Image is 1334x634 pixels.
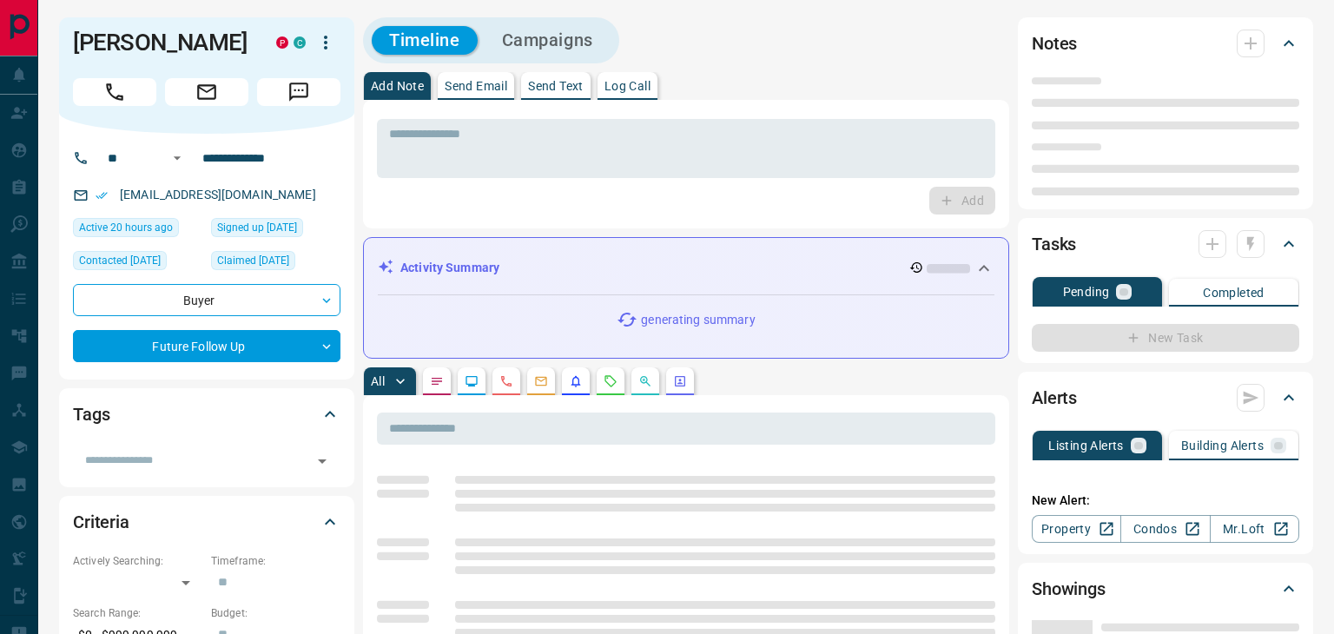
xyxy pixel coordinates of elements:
[1032,230,1076,258] h2: Tasks
[1032,492,1299,510] p: New Alert:
[1032,377,1299,419] div: Alerts
[1032,30,1077,57] h2: Notes
[79,252,161,269] span: Contacted [DATE]
[1032,23,1299,64] div: Notes
[1210,515,1299,543] a: Mr.Loft
[430,374,444,388] svg: Notes
[378,252,994,284] div: Activity Summary
[1063,286,1110,298] p: Pending
[217,252,289,269] span: Claimed [DATE]
[499,374,513,388] svg: Calls
[310,449,334,473] button: Open
[73,393,340,435] div: Tags
[73,284,340,316] div: Buyer
[1181,439,1264,452] p: Building Alerts
[1032,384,1077,412] h2: Alerts
[211,218,340,242] div: Tue Jul 06 2021
[534,374,548,388] svg: Emails
[120,188,316,201] a: [EMAIL_ADDRESS][DOMAIN_NAME]
[73,605,202,621] p: Search Range:
[673,374,687,388] svg: Agent Actions
[569,374,583,388] svg: Listing Alerts
[528,80,584,92] p: Send Text
[1203,287,1265,299] p: Completed
[165,78,248,106] span: Email
[485,26,611,55] button: Campaigns
[1032,515,1121,543] a: Property
[294,36,306,49] div: condos.ca
[211,553,340,569] p: Timeframe:
[211,251,340,275] div: Thu Oct 24 2024
[73,218,202,242] div: Sun Sep 14 2025
[257,78,340,106] span: Message
[445,80,507,92] p: Send Email
[604,80,650,92] p: Log Call
[371,375,385,387] p: All
[371,80,424,92] p: Add Note
[276,36,288,49] div: property.ca
[638,374,652,388] svg: Opportunities
[1120,515,1210,543] a: Condos
[641,311,755,329] p: generating summary
[400,259,499,277] p: Activity Summary
[1048,439,1124,452] p: Listing Alerts
[604,374,617,388] svg: Requests
[1032,575,1106,603] h2: Showings
[217,219,297,236] span: Signed up [DATE]
[372,26,478,55] button: Timeline
[73,508,129,536] h2: Criteria
[1032,223,1299,265] div: Tasks
[73,29,250,56] h1: [PERSON_NAME]
[73,330,340,362] div: Future Follow Up
[73,78,156,106] span: Call
[79,219,173,236] span: Active 20 hours ago
[167,148,188,168] button: Open
[465,374,479,388] svg: Lead Browsing Activity
[211,605,340,621] p: Budget:
[73,251,202,275] div: Mon Jun 02 2025
[1032,568,1299,610] div: Showings
[73,501,340,543] div: Criteria
[73,553,202,569] p: Actively Searching:
[73,400,109,428] h2: Tags
[96,189,108,201] svg: Email Verified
